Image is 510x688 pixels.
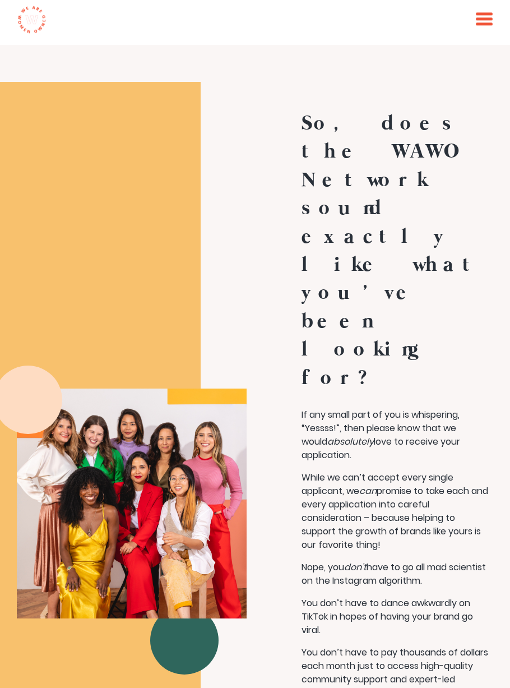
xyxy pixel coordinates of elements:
span: can [359,484,377,497]
img: Group of WAWO Sisterhood Members posing [17,389,247,618]
span: absolutely [327,435,374,448]
img: logo [17,6,46,34]
span: If any small part of you is whispering, “Yessss!”, then please know that we would [302,408,460,448]
span: promise to take each and every application into careful consideration – because helping to suppor... [302,484,488,551]
span: Nope, you [302,561,344,574]
span: have to go all mad scientist on the Instagram algorithm. [302,561,486,587]
span: You don’t have to dance awkwardly on TikTok in hopes of having your brand go viral. [302,597,473,636]
span: don’t [344,561,367,574]
span: While we can’t accept every single applicant, we [302,471,453,497]
span: love to receive your application. [302,435,460,461]
h3: So, does the WAWO Network sound exactly like what you’ve been looking for? [302,110,490,393]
